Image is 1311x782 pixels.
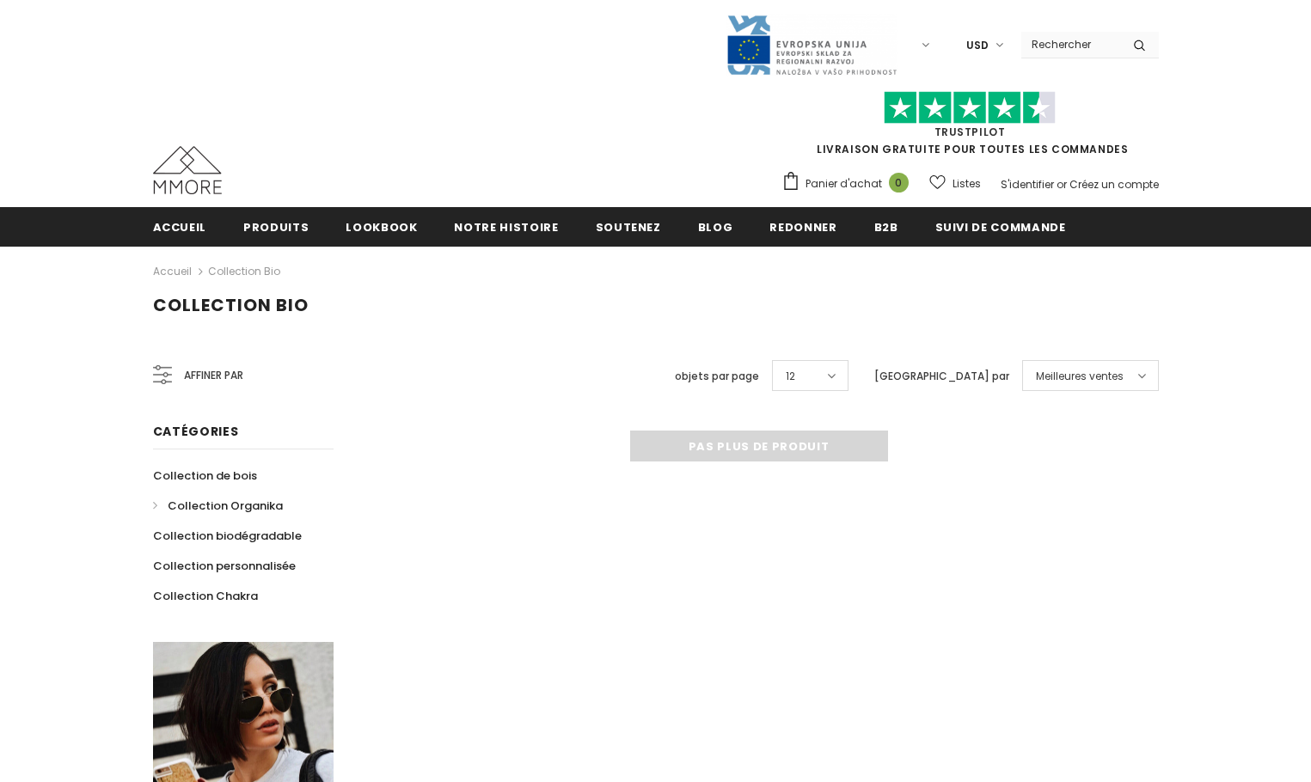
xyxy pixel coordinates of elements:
img: Faites confiance aux étoiles pilotes [884,91,1056,125]
img: Cas MMORE [153,146,222,194]
a: Collection Bio [208,264,280,278]
span: Collection personnalisée [153,558,296,574]
a: S'identifier [1001,177,1054,192]
span: Catégories [153,423,239,440]
span: 12 [786,368,795,385]
a: Lookbook [346,207,417,246]
span: Collection Bio [153,293,309,317]
a: Listes [929,168,981,199]
a: Collection de bois [153,461,257,491]
a: TrustPilot [934,125,1006,139]
img: Javni Razpis [726,14,897,76]
a: Accueil [153,261,192,282]
span: Accueil [153,219,207,235]
a: Produits [243,207,309,246]
a: Collection biodégradable [153,521,302,551]
span: Meilleures ventes [1036,368,1124,385]
a: Collection Chakra [153,581,258,611]
label: [GEOGRAPHIC_DATA] par [874,368,1009,385]
span: Collection biodégradable [153,528,302,544]
a: Redonner [769,207,836,246]
span: Suivi de commande [935,219,1066,235]
span: Produits [243,219,309,235]
span: or [1057,177,1067,192]
a: Accueil [153,207,207,246]
span: B2B [874,219,898,235]
a: Créez un compte [1069,177,1159,192]
span: soutenez [596,219,661,235]
a: Notre histoire [454,207,558,246]
a: Blog [698,207,733,246]
span: Panier d'achat [806,175,882,192]
input: Search Site [1021,32,1120,57]
span: Blog [698,219,733,235]
span: Collection Chakra [153,588,258,604]
a: Collection Organika [153,491,283,521]
span: LIVRAISON GRATUITE POUR TOUTES LES COMMANDES [781,99,1159,156]
span: USD [966,37,989,54]
span: Affiner par [184,366,243,385]
a: Javni Razpis [726,37,897,52]
span: Listes [953,175,981,192]
a: Panier d'achat 0 [781,171,917,197]
span: Collection Organika [168,498,283,514]
span: Lookbook [346,219,417,235]
span: Collection de bois [153,467,257,484]
a: Collection personnalisée [153,551,296,581]
span: Notre histoire [454,219,558,235]
label: objets par page [675,368,759,385]
span: 0 [889,173,909,192]
span: Redonner [769,219,836,235]
a: soutenez [596,207,661,246]
a: B2B [874,207,898,246]
a: Suivi de commande [935,207,1066,246]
